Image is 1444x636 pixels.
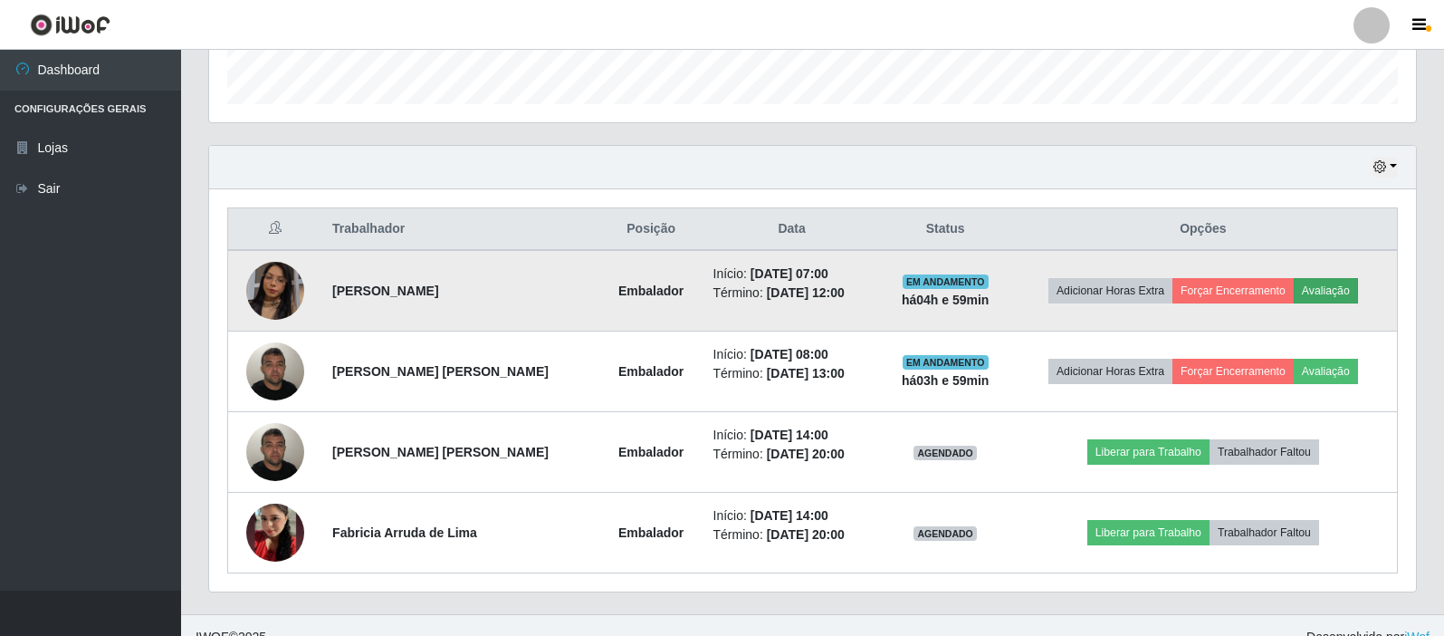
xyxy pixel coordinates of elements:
[713,364,871,383] li: Término:
[751,508,828,523] time: [DATE] 14:00
[767,447,845,461] time: [DATE] 20:00
[30,14,110,36] img: CoreUI Logo
[246,481,304,584] img: 1734129237626.jpeg
[713,445,871,464] li: Término:
[618,284,684,298] strong: Embalador
[1294,359,1358,384] button: Avaliação
[713,265,871,284] li: Início:
[767,285,845,300] time: [DATE] 12:00
[1210,520,1319,545] button: Trabalhador Faltou
[903,355,989,370] span: EM ANDAMENTO
[913,526,977,541] span: AGENDADO
[618,364,684,379] strong: Embalador
[751,347,828,361] time: [DATE] 08:00
[1048,359,1172,384] button: Adicionar Horas Extra
[246,332,304,410] img: 1714957062897.jpeg
[751,266,828,281] time: [DATE] 07:00
[751,428,828,442] time: [DATE] 14:00
[321,208,600,251] th: Trabalhador
[1172,278,1294,304] button: Forçar Encerramento
[1087,520,1210,545] button: Liberar para Trabalho
[913,446,977,460] span: AGENDADO
[713,345,871,364] li: Início:
[246,239,304,342] img: 1748697228135.jpeg
[713,506,871,525] li: Início:
[1009,208,1398,251] th: Opções
[332,525,477,540] strong: Fabricia Arruda de Lima
[332,364,549,379] strong: [PERSON_NAME] [PERSON_NAME]
[246,413,304,490] img: 1714957062897.jpeg
[1048,278,1172,304] button: Adicionar Horas Extra
[713,525,871,544] li: Término:
[882,208,1009,251] th: Status
[332,284,438,298] strong: [PERSON_NAME]
[332,445,549,459] strong: [PERSON_NAME] [PERSON_NAME]
[903,275,989,289] span: EM ANDAMENTO
[1172,359,1294,384] button: Forçar Encerramento
[767,527,845,542] time: [DATE] 20:00
[1210,439,1319,465] button: Trabalhador Faltou
[713,284,871,303] li: Término:
[618,445,684,459] strong: Embalador
[600,208,703,251] th: Posição
[767,366,845,381] time: [DATE] 13:00
[902,293,990,307] strong: há 04 h e 59 min
[902,373,990,388] strong: há 03 h e 59 min
[1087,439,1210,465] button: Liberar para Trabalho
[618,525,684,540] strong: Embalador
[1294,278,1358,304] button: Avaliação
[713,426,871,445] li: Início:
[703,208,882,251] th: Data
